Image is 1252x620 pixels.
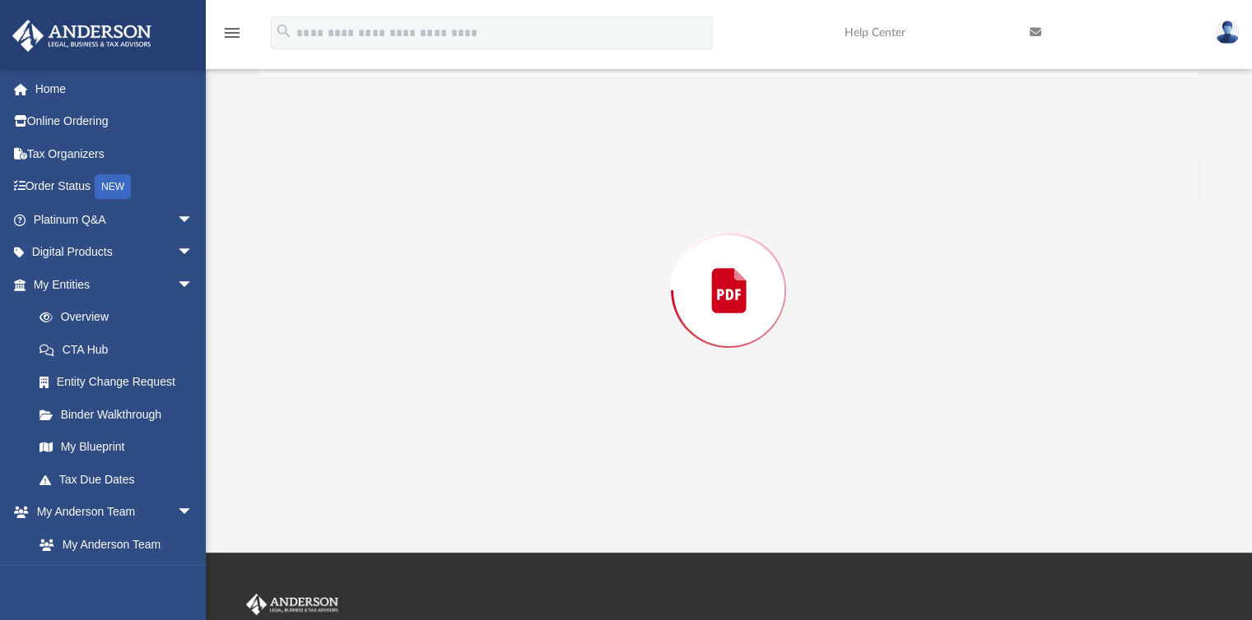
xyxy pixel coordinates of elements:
a: Binder Walkthrough [23,398,218,431]
a: My Entitiesarrow_drop_down [12,268,218,301]
a: Anderson System [23,561,210,594]
a: Home [12,72,218,105]
span: arrow_drop_down [177,268,210,302]
a: My Blueprint [23,431,210,464]
a: Tax Due Dates [23,463,218,496]
a: Digital Productsarrow_drop_down [12,236,218,269]
a: menu [222,31,242,43]
a: My Anderson Teamarrow_drop_down [12,496,210,529]
a: Order StatusNEW [12,170,218,204]
img: Anderson Advisors Platinum Portal [243,594,342,615]
a: Overview [23,301,218,334]
div: NEW [95,174,131,199]
i: search [275,22,293,40]
a: My Anderson Team [23,528,202,561]
a: Online Ordering [12,105,218,138]
a: CTA Hub [23,333,218,366]
a: Platinum Q&Aarrow_drop_down [12,203,218,236]
span: arrow_drop_down [177,203,210,237]
span: arrow_drop_down [177,236,210,270]
a: Tax Organizers [12,137,218,170]
img: Anderson Advisors Platinum Portal [7,20,156,52]
a: Entity Change Request [23,366,218,399]
div: Preview [258,35,1200,503]
img: User Pic [1215,21,1240,44]
span: arrow_drop_down [177,496,210,530]
i: menu [222,23,242,43]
